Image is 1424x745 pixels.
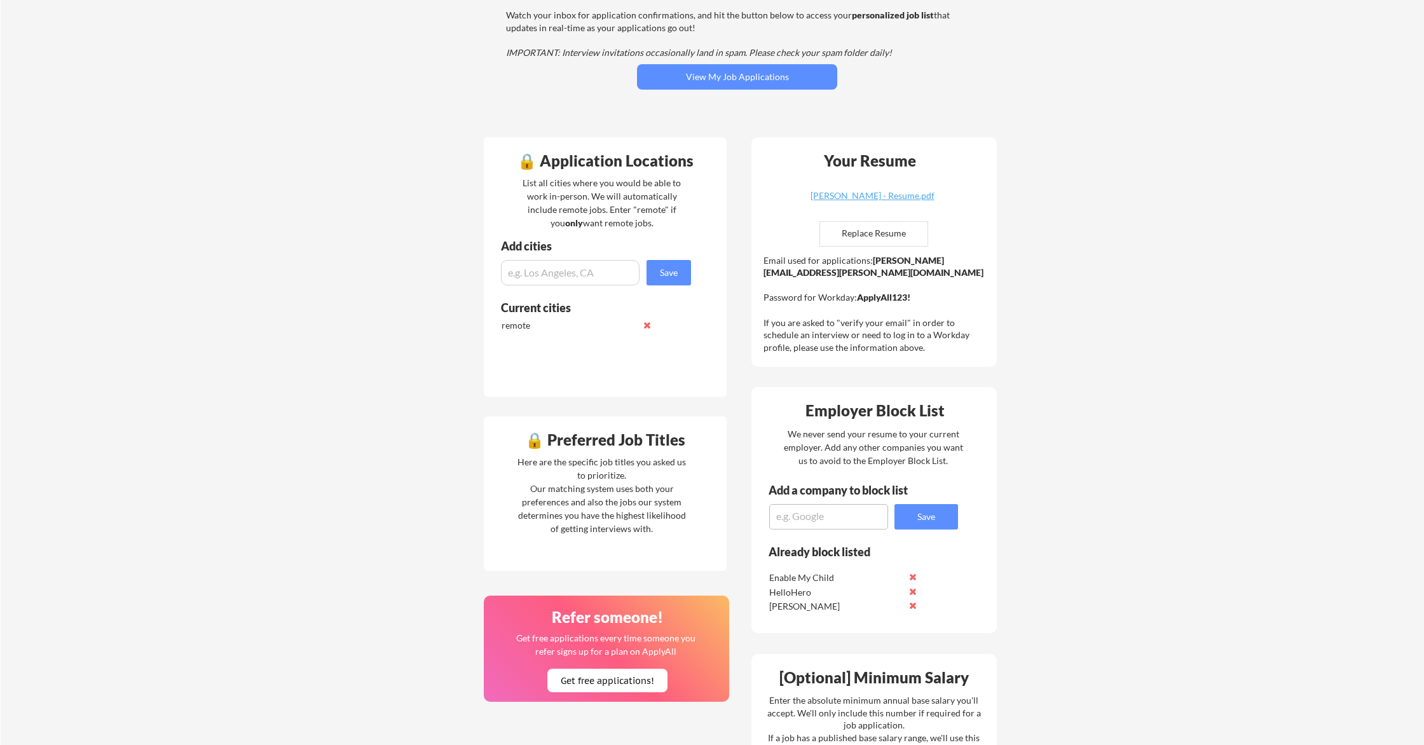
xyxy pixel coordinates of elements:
div: remote [502,319,636,332]
div: HelloHero [769,586,903,599]
div: [PERSON_NAME] - Resume.pdf [797,191,948,200]
div: Your Resume [807,153,933,168]
div: Employer Block List [756,403,993,418]
button: Save [894,504,958,530]
div: Current cities [501,302,677,313]
strong: only [565,217,583,228]
div: Email used for applications: Password for Workday: If you are asked to "verify your email" in ord... [763,254,988,354]
strong: [PERSON_NAME][EMAIL_ADDRESS][PERSON_NAME][DOMAIN_NAME] [763,255,983,278]
div: Add a company to block list [769,484,928,496]
strong: personalized job list [852,10,934,20]
div: Here are the specific job titles you asked us to prioritize. Our matching system uses both your p... [514,455,689,535]
a: [PERSON_NAME] - Resume.pdf [797,191,948,211]
button: Save [647,260,691,285]
div: Refer someone! [489,610,725,625]
div: Already block listed [769,546,941,557]
div: Get free applications every time someone you refer signs up for a plan on ApplyAll [515,631,696,658]
div: List all cities where you would be able to work in-person. We will automatically include remote j... [514,176,689,229]
div: 🔒 Preferred Job Titles [487,432,723,448]
div: [PERSON_NAME] [769,600,903,613]
div: We never send your resume to your current employer. Add any other companies you want us to avoid ... [783,427,964,467]
button: View My Job Applications [637,64,837,90]
div: 🔒 Application Locations [487,153,723,168]
div: Enable My Child [769,571,903,584]
div: Add cities [501,240,694,252]
em: IMPORTANT: Interview invitations occasionally land in spam. Please check your spam folder daily! [506,47,892,58]
button: Get free applications! [547,669,667,692]
strong: ApplyAll123! [857,292,910,303]
div: [Optional] Minimum Salary [756,670,992,685]
input: e.g. Los Angeles, CA [501,260,640,285]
